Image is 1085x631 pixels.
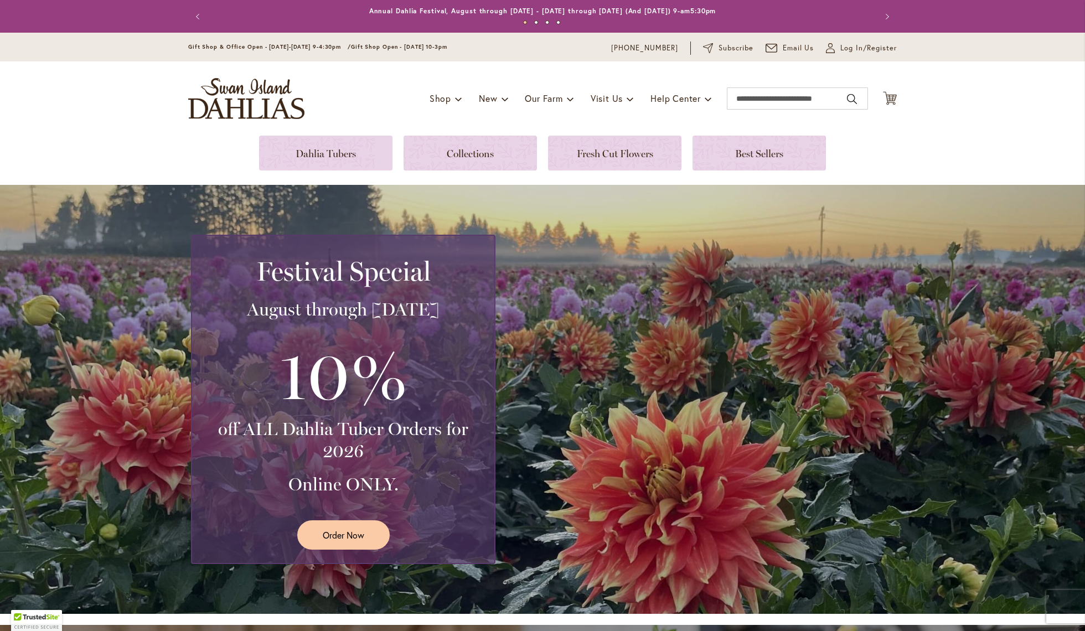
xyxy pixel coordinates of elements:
a: Annual Dahlia Festival, August through [DATE] - [DATE] through [DATE] (And [DATE]) 9-am5:30pm [369,7,716,15]
span: Shop [430,92,451,104]
span: Gift Shop Open - [DATE] 10-3pm [351,43,447,50]
span: Subscribe [719,43,753,54]
span: Email Us [783,43,814,54]
button: Previous [188,6,210,28]
a: Log In/Register [826,43,897,54]
button: Next [875,6,897,28]
span: Visit Us [591,92,623,104]
button: 3 of 4 [545,20,549,24]
span: Our Farm [525,92,562,104]
h3: August through [DATE] [205,298,481,320]
a: [PHONE_NUMBER] [611,43,678,54]
button: 4 of 4 [556,20,560,24]
button: 1 of 4 [523,20,527,24]
button: 2 of 4 [534,20,538,24]
div: TrustedSite Certified [11,610,62,631]
h2: Festival Special [205,256,481,287]
span: Log In/Register [840,43,897,54]
a: Order Now [297,520,390,550]
a: Subscribe [703,43,753,54]
span: Order Now [323,529,364,541]
span: New [479,92,497,104]
span: Help Center [650,92,701,104]
a: Email Us [766,43,814,54]
h3: Online ONLY. [205,473,481,495]
h3: off ALL Dahlia Tuber Orders for 2026 [205,418,481,462]
a: store logo [188,78,304,119]
span: Gift Shop & Office Open - [DATE]-[DATE] 9-4:30pm / [188,43,351,50]
h3: 10% [205,332,481,418]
